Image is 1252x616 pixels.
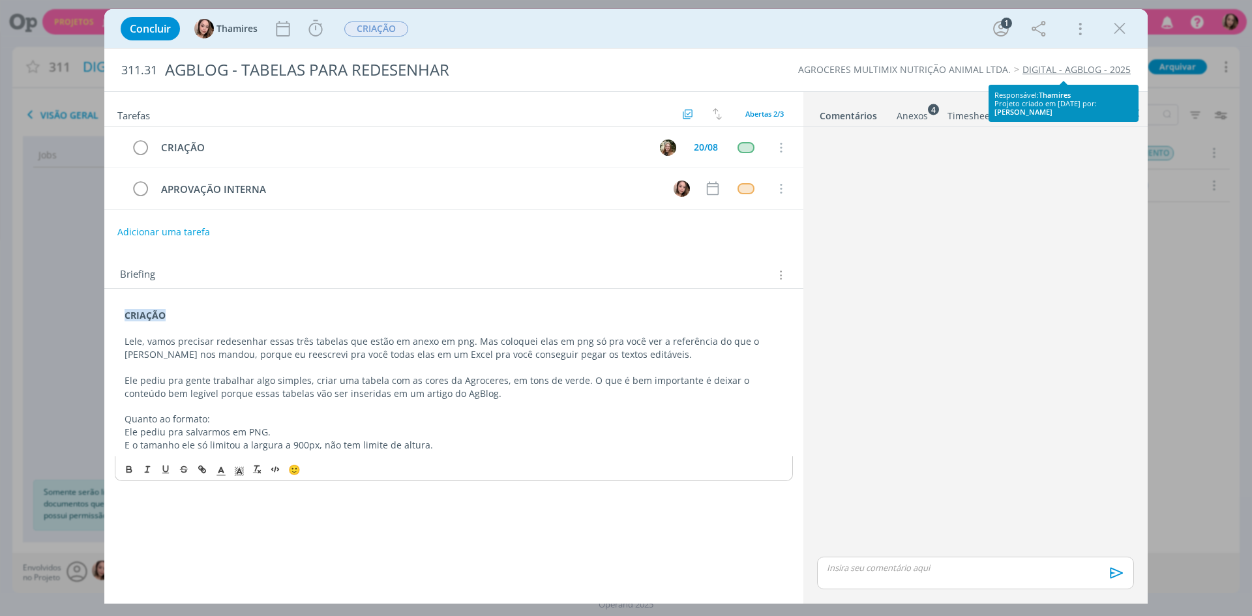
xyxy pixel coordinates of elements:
span: Thamires [216,24,258,33]
strong: CRIAÇÃO [125,309,166,321]
img: T [674,181,690,197]
span: Tarefas [117,106,150,122]
div: Responsável: Projeto criado em [DATE] por: [994,91,1133,117]
img: L [660,139,676,156]
p: Ele pediu pra gente trabalhar algo simples, criar uma tabela com as cores da Agroceres, em tons d... [125,374,783,400]
div: 1 [1001,18,1012,29]
div: AGBLOG - TABELAS PARA REDESENHAR [160,54,705,86]
button: T [672,179,691,198]
span: Cor do Texto [212,462,230,477]
button: TThamires [194,19,258,38]
button: 1 [991,18,1011,39]
button: Adicionar uma tarefa [117,220,211,244]
button: Concluir [121,17,180,40]
sup: 4 [928,104,939,115]
p: Quanto ao formato: [125,413,783,426]
div: 20/08 [694,143,718,152]
a: Timesheet [947,104,994,123]
p: Ele pediu pra salvarmos em PNG. [125,426,783,439]
img: T [194,19,214,38]
button: CRIAÇÃO [344,21,409,37]
span: 🙂 [288,463,301,476]
span: Concluir [130,23,171,34]
span: Briefing [120,267,155,284]
p: Lele, vamos precisar redesenhar essas três tabelas que estão em anexo em png. Mas coloquei elas e... [125,335,783,361]
a: AGROCERES MULTIMIX NUTRIÇÃO ANIMAL LTDA. [798,63,1011,76]
button: 🙂 [285,462,303,477]
a: Comentários [819,104,878,123]
span: Cor de Fundo [230,462,248,477]
div: CRIAÇÃO [155,139,648,156]
div: dialog [104,9,1148,604]
span: [PERSON_NAME] [994,107,1052,117]
span: 311.31 [121,63,157,78]
a: DIGITAL - AGBLOG - 2025 [1022,63,1131,76]
p: E o tamanho ele só limitou a largura a 900px, não tem limite de altura. [125,439,783,452]
span: CRIAÇÃO [344,22,408,37]
button: L [658,138,678,157]
div: Anexos [897,110,928,123]
img: arrow-down-up.svg [713,108,722,120]
span: Thamires [1039,90,1071,100]
div: APROVAÇÃO INTERNA [155,181,661,198]
span: Abertas 2/3 [745,109,784,119]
